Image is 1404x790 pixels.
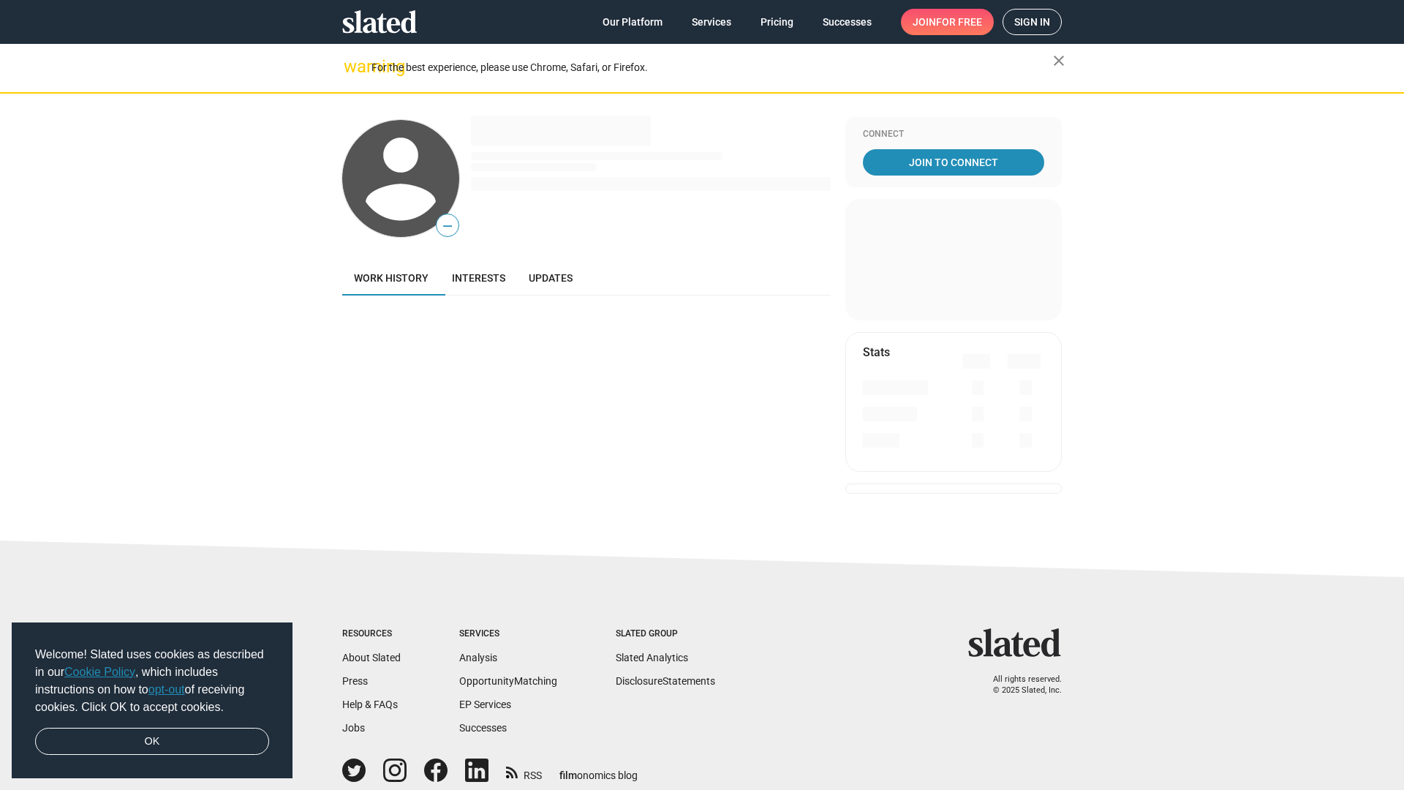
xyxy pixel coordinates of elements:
[936,9,982,35] span: for free
[1014,10,1050,34] span: Sign in
[866,149,1041,176] span: Join To Connect
[459,652,497,663] a: Analysis
[459,722,507,734] a: Successes
[342,628,401,640] div: Resources
[616,628,715,640] div: Slated Group
[1003,9,1062,35] a: Sign in
[506,760,542,783] a: RSS
[863,149,1044,176] a: Join To Connect
[529,272,573,284] span: Updates
[616,652,688,663] a: Slated Analytics
[811,9,883,35] a: Successes
[901,9,994,35] a: Joinfor free
[559,757,638,783] a: filmonomics blog
[342,722,365,734] a: Jobs
[342,675,368,687] a: Press
[913,9,982,35] span: Join
[35,728,269,756] a: dismiss cookie message
[1050,52,1068,69] mat-icon: close
[559,770,577,781] span: film
[823,9,872,35] span: Successes
[680,9,743,35] a: Services
[616,675,715,687] a: DisclosureStatements
[760,9,793,35] span: Pricing
[148,683,185,696] a: opt-out
[437,217,458,236] span: —
[749,9,805,35] a: Pricing
[354,272,429,284] span: Work history
[64,666,135,678] a: Cookie Policy
[459,699,511,710] a: EP Services
[344,58,361,75] mat-icon: warning
[863,129,1044,140] div: Connect
[692,9,731,35] span: Services
[371,58,1053,78] div: For the best experience, please use Chrome, Safari, or Firefox.
[12,622,292,779] div: cookieconsent
[342,260,440,296] a: Work history
[517,260,584,296] a: Updates
[591,9,674,35] a: Our Platform
[459,628,557,640] div: Services
[440,260,517,296] a: Interests
[978,674,1062,696] p: All rights reserved. © 2025 Slated, Inc.
[342,699,398,710] a: Help & FAQs
[459,675,557,687] a: OpportunityMatching
[603,9,663,35] span: Our Platform
[35,646,269,716] span: Welcome! Slated uses cookies as described in our , which includes instructions on how to of recei...
[342,652,401,663] a: About Slated
[452,272,505,284] span: Interests
[863,345,890,360] mat-card-title: Stats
